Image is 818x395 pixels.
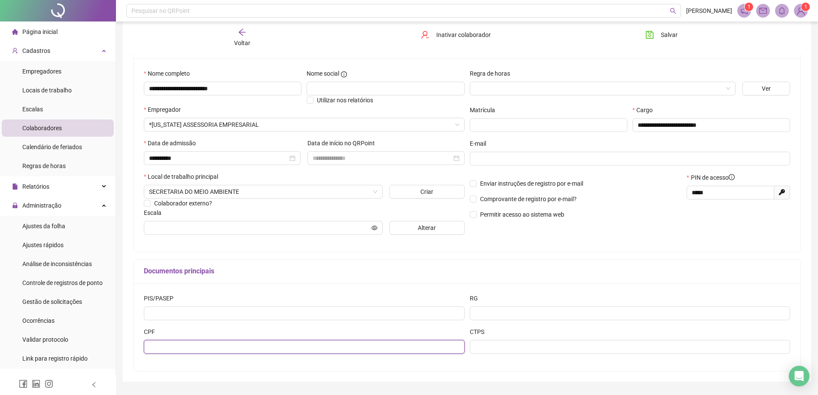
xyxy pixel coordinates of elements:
label: Escala [144,208,167,217]
label: Data de início no QRPoint [307,138,380,148]
button: Inativar colaborador [414,28,497,42]
span: [PERSON_NAME] [686,6,732,15]
span: lock [12,202,18,208]
span: Cadastros [22,47,50,54]
img: 91023 [794,4,807,17]
span: user-add [12,48,18,54]
sup: Atualize o seu contato no menu Meus Dados [801,3,810,11]
label: Empregador [144,105,186,114]
span: Controle de registros de ponto [22,279,103,286]
span: Alterar [418,223,436,233]
span: Enviar instruções de registro por e-mail [480,180,583,187]
span: Relatórios [22,183,49,190]
span: search [670,8,676,14]
button: Salvar [639,28,684,42]
div: Open Intercom Messenger [789,366,809,386]
span: file [12,184,18,190]
label: CPF [144,327,161,337]
span: Ver [762,84,771,93]
h5: Documentos principais [144,266,790,276]
label: Local de trabalho principal [144,172,224,181]
label: Nome completo [144,69,195,78]
span: Utilizar nos relatórios [317,97,373,104]
span: home [12,29,18,35]
span: instagram [45,380,53,388]
span: bell [778,7,786,15]
button: Criar [389,185,465,199]
span: Calendário de feriados [22,144,82,150]
span: Colaborador externo? [154,200,212,207]
span: Salvar [661,30,678,40]
span: Voltar [234,40,250,46]
span: Empregadores [22,68,61,75]
span: Gestão de solicitações [22,298,82,305]
span: save [645,31,654,39]
span: info-circle [341,71,347,77]
span: info-circle [729,174,735,180]
label: CTPS [470,327,490,337]
span: user-delete [421,31,429,39]
span: mail [759,7,767,15]
span: notification [740,7,748,15]
span: Link para registro rápido [22,355,88,362]
span: Ajustes da folha [22,223,65,230]
span: Comprovante de registro por e-mail? [480,196,577,202]
span: Colaboradores [22,125,62,132]
label: E-mail [470,139,492,148]
span: 1 [748,4,751,10]
span: eye [371,225,377,231]
span: Regras de horas [22,162,66,169]
label: Data de admissão [144,138,201,148]
label: Matrícula [470,105,501,115]
span: Análise de inconsistências [22,260,92,267]
span: facebook [19,380,27,388]
span: Permitir acesso ao sistema web [480,211,564,218]
span: 1 [804,4,807,10]
span: linkedin [32,380,40,388]
span: Ajustes rápidos [22,242,64,248]
span: Ocorrências [22,317,55,324]
span: Página inicial [22,28,58,35]
span: arrow-left [238,28,246,37]
sup: 1 [745,3,753,11]
label: Regra de horas [470,69,516,78]
span: Inativar colaborador [436,30,491,40]
label: RG [470,294,484,303]
span: PIN de acesso [691,173,735,182]
span: Administração [22,202,61,209]
span: Locais de trabalho [22,87,72,94]
span: SECRETARIA DO MEIO AMBIENTE [149,185,377,198]
span: *MONTANA ASSESSORIA EMPRESARIAL [149,118,459,131]
span: Escalas [22,106,43,113]
span: Nome social [307,69,339,78]
button: Ver [742,82,790,95]
span: Validar protocolo [22,336,68,343]
label: PIS/PASEP [144,294,179,303]
button: Alterar [389,221,465,235]
span: left [91,382,97,388]
label: Cargo [633,105,658,115]
span: Criar [420,187,433,196]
